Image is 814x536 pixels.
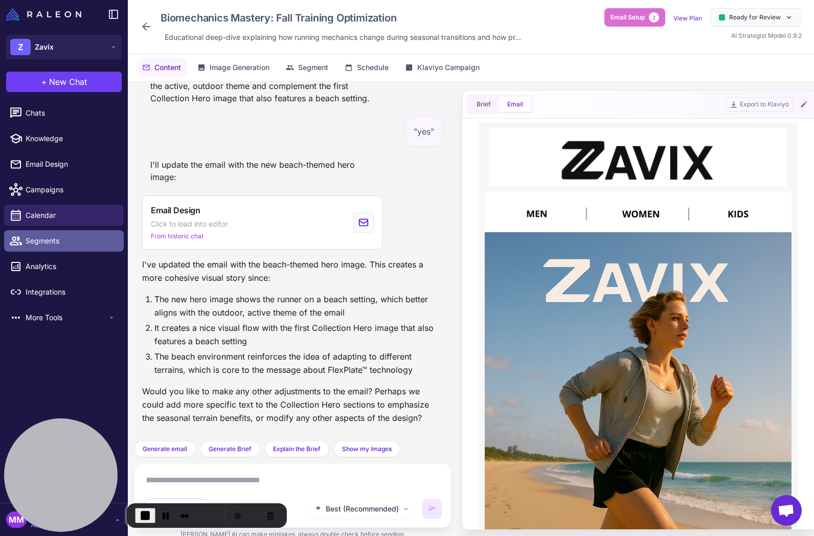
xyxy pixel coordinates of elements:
[6,72,122,92] button: +New Chat
[673,14,702,22] a: View Plan
[26,133,116,144] span: Knowledge
[154,62,181,73] span: Content
[26,286,116,298] span: Integrations
[156,8,525,28] div: Click to edit campaign name
[49,76,87,88] span: New Chat
[26,159,116,170] span: Email Design
[308,499,416,519] button: Best (Recommended)
[729,13,781,22] span: Ready for Review
[209,444,252,454] span: Generate Brief
[731,32,802,39] span: AI Strategist Model 0.9.2
[4,230,124,252] a: Segments
[154,321,443,348] li: It creates a nice visual flow with the first Collection Hero image that also features a beach set...
[151,218,228,230] span: Click to load into editor
[154,293,443,319] li: The new hero image shows the runner on a beach setting, which better aligns with the outdoor, act...
[26,210,116,221] span: Calendar
[143,444,187,454] span: Generate email
[280,58,334,77] button: Segment
[6,8,85,20] a: Raleon Logo
[151,232,203,241] span: From historic chat
[649,12,659,23] span: 2
[342,444,392,454] span: Show my Images
[798,98,810,110] button: Edit Email
[143,499,211,517] div: Brief/Email
[134,441,196,457] button: Generate email
[142,154,382,187] div: I'll update the email with the new beach-themed hero image:
[6,8,81,20] img: Raleon Logo
[165,32,521,43] span: Educational deep-dive explaining how running mechanics change during seasonal transitions and how...
[4,179,124,200] a: Campaigns
[338,58,395,77] button: Schedule
[4,153,124,175] a: Email Design
[4,281,124,303] a: Integrations
[298,62,328,73] span: Segment
[333,441,400,457] button: Show my Images
[405,117,443,146] div: "yes"
[26,312,107,323] span: More Tools
[399,58,486,77] button: Klaviyo Campaign
[357,62,389,73] span: Schedule
[142,258,443,284] p: I've updated the email with the beach-themed hero image. This creates a more cohesive visual stor...
[142,385,443,425] p: Would you like to make any other adjustments to the email? Perhaps we could add more specific tex...
[273,444,321,454] span: Explain the Brief
[35,41,54,53] span: Zavix
[4,128,124,149] a: Knowledge
[4,205,124,226] a: Calendar
[210,62,269,73] span: Image Generation
[6,35,122,59] button: ZZavix
[26,261,116,272] span: Analytics
[4,102,124,124] a: Chats
[468,97,499,112] button: Brief
[191,58,276,77] button: Image Generation
[161,30,525,45] div: Click to edit description
[200,441,260,457] button: Generate Brief
[154,350,443,376] li: The beach environment reinforces the idea of adapting to different terrains, which is core to the...
[264,441,329,457] button: Explain the Brief
[4,256,124,277] a: Analytics
[771,495,802,526] a: Open chat
[41,76,47,88] span: +
[136,58,187,77] button: Content
[417,62,480,73] span: Klaviyo Campaign
[326,503,399,515] span: Best (Recommended)
[10,39,31,55] div: Z
[151,204,200,216] span: Email Design
[725,97,794,111] button: Export to Klaviyo
[604,8,665,27] button: Email Setup2
[610,13,645,22] span: Email Setup
[26,184,116,195] span: Campaigns
[499,97,531,112] button: Email
[26,107,116,119] span: Chats
[26,235,116,247] span: Segments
